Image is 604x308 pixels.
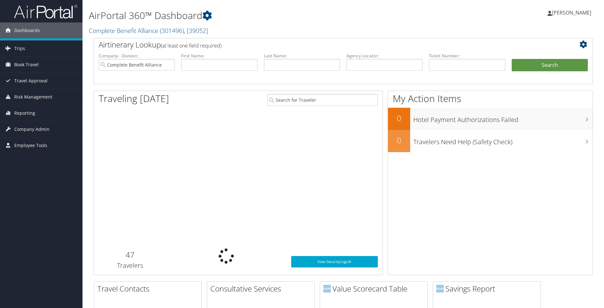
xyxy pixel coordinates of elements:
[14,105,35,121] span: Reporting
[388,92,593,105] h1: My Action Items
[14,89,52,105] span: Risk Management
[99,39,546,50] h2: Airtinerary Lookup
[512,59,588,72] button: Search
[548,3,598,22] a: [PERSON_NAME]
[97,283,201,294] h2: Travel Contacts
[89,26,208,35] a: Complete Benefit Alliance
[346,53,423,59] label: Agency Locator:
[99,92,169,105] h1: Traveling [DATE]
[14,121,49,137] span: Company Admin
[429,53,505,59] label: Ticket Number:
[388,135,410,146] h2: 0
[14,22,40,38] span: Dashboards
[388,113,410,124] h2: 0
[99,261,161,270] h3: Travelers
[552,9,591,16] span: [PERSON_NAME]
[267,94,378,106] input: Search for Traveler
[99,249,161,260] h2: 47
[210,283,314,294] h2: Consultative Services
[413,112,593,124] h3: Hotel Payment Authorizations Failed
[160,26,184,35] span: ( 301496 )
[264,53,340,59] label: Last Name:
[89,9,428,22] h1: AirPortal 360™ Dashboard
[413,134,593,146] h3: Travelers Need Help (Safety Check)
[14,41,25,56] span: Trips
[323,285,331,292] img: domo-logo.png
[436,285,444,292] img: domo-logo.png
[14,57,39,73] span: Book Travel
[388,130,593,152] a: 0Travelers Need Help (Safety Check)
[184,26,208,35] span: , [ 39052 ]
[161,42,221,49] span: (at least one field required)
[99,53,175,59] label: Company - Division:
[14,73,48,89] span: Travel Approval
[14,4,77,19] img: airportal-logo.png
[181,53,257,59] label: First Name:
[388,108,593,130] a: 0Hotel Payment Authorizations Failed
[291,256,378,267] a: View SecurityLogic®
[323,283,427,294] h2: Value Scorecard Table
[436,283,540,294] h2: Savings Report
[14,138,47,153] span: Employee Tools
